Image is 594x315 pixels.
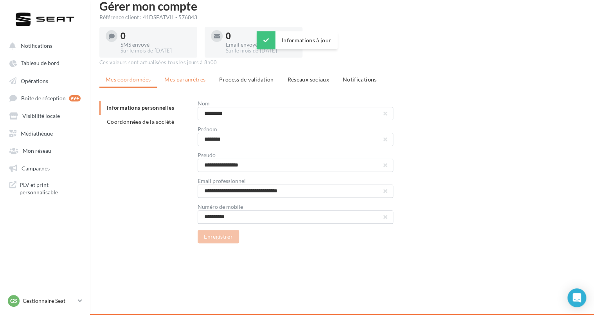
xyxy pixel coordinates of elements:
div: SMS envoyé [121,42,191,47]
a: Campagnes [5,161,85,175]
div: Ces valeurs sont actualisées tous les jours à 8h00 [99,59,585,66]
div: Nom [198,101,393,106]
button: Notifications [5,38,82,52]
a: Visibilité locale [5,108,85,122]
div: Email envoyé [226,42,296,47]
a: Médiathèque [5,126,85,140]
a: Mon réseau [5,143,85,157]
span: PLV et print personnalisable [20,181,81,196]
span: Opérations [21,77,48,84]
span: Médiathèque [21,130,53,136]
a: Opérations [5,73,85,87]
a: GS Gestionnaire Seat [6,293,84,308]
a: Tableau de bord [5,56,85,70]
div: Prénom [198,127,393,132]
span: Mon réseau [23,147,51,154]
div: Numéro de mobile [198,204,393,210]
span: Notifications [21,42,52,49]
div: 0 [226,32,296,40]
div: Informations à jour [257,31,338,49]
span: Process de validation [219,76,274,83]
div: 0 [121,32,191,40]
span: Tableau de bord [21,60,59,67]
p: Gestionnaire Seat [23,297,75,305]
div: Email professionnel [198,178,393,184]
button: Enregistrer [198,230,239,243]
span: Boîte de réception [21,95,66,101]
a: PLV et print personnalisable [5,178,85,199]
span: Réseaux sociaux [288,76,329,83]
span: Mes paramètres [164,76,205,83]
span: Coordonnées de la société [107,118,174,125]
div: 99+ [69,95,81,101]
div: Référence client : 41DSEATVIL - 576843 [99,13,585,21]
a: Boîte de réception 99+ [5,91,85,105]
span: Campagnes [22,165,50,171]
span: Notifications [343,76,377,83]
span: GS [10,297,17,305]
div: Sur le mois de [DATE] [121,47,191,54]
div: Pseudo [198,152,393,158]
div: Open Intercom Messenger [567,288,586,307]
span: Visibilité locale [22,112,60,119]
div: Sur le mois de [DATE] [226,47,296,54]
